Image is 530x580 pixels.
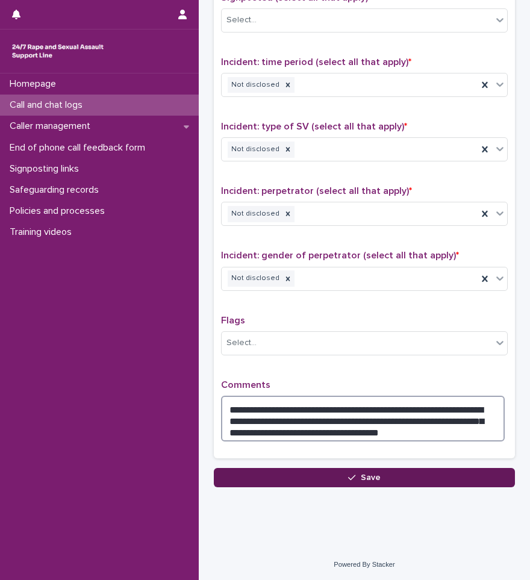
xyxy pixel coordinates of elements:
[221,186,412,196] span: Incident: perpetrator (select all that apply)
[5,78,66,90] p: Homepage
[5,120,100,132] p: Caller management
[221,122,407,131] span: Incident: type of SV (select all that apply)
[361,473,381,482] span: Save
[334,561,394,568] a: Powered By Stacker
[228,206,281,222] div: Not disclosed
[221,380,270,390] span: Comments
[10,39,106,63] img: rhQMoQhaT3yELyF149Cw
[5,99,92,111] p: Call and chat logs
[226,14,257,27] div: Select...
[221,57,411,67] span: Incident: time period (select all that apply)
[221,251,459,260] span: Incident: gender of perpetrator (select all that apply)
[214,468,515,487] button: Save
[221,316,245,325] span: Flags
[5,184,108,196] p: Safeguarding records
[226,337,257,349] div: Select...
[228,142,281,158] div: Not disclosed
[228,77,281,93] div: Not disclosed
[5,205,114,217] p: Policies and processes
[5,163,89,175] p: Signposting links
[5,142,155,154] p: End of phone call feedback form
[228,270,281,287] div: Not disclosed
[5,226,81,238] p: Training videos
